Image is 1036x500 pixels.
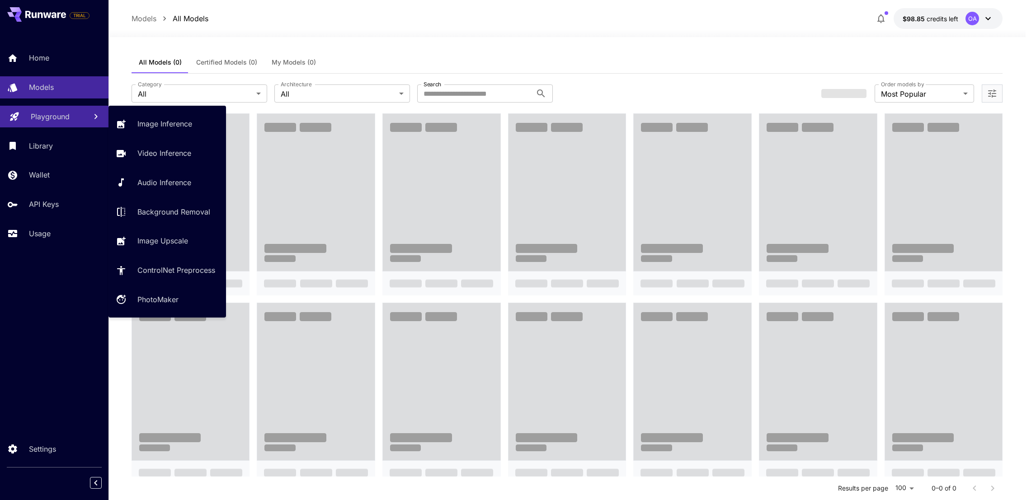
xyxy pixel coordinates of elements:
[138,89,253,99] span: All
[137,206,210,217] p: Background Removal
[29,199,59,210] p: API Keys
[881,89,960,99] span: Most Popular
[137,265,215,276] p: ControlNet Preprocess
[838,484,888,493] p: Results per page
[894,8,1003,29] button: $98.8467
[70,12,89,19] span: TRIAL
[137,235,188,246] p: Image Upscale
[108,113,226,135] a: Image Inference
[137,177,191,188] p: Audio Inference
[29,444,56,454] p: Settings
[108,259,226,281] a: ControlNet Preprocess
[196,58,257,66] span: Certified Models (0)
[173,13,208,24] p: All Models
[108,201,226,223] a: Background Removal
[132,13,208,24] nav: breadcrumb
[281,80,311,88] label: Architecture
[927,15,958,23] span: credits left
[137,294,179,305] p: PhotoMaker
[29,140,53,151] p: Library
[281,89,396,99] span: All
[132,13,156,24] p: Models
[31,111,70,122] p: Playground
[108,230,226,252] a: Image Upscale
[108,289,226,311] a: PhotoMaker
[881,80,924,88] label: Order models by
[139,58,182,66] span: All Models (0)
[137,148,191,159] p: Video Inference
[272,58,316,66] span: My Models (0)
[108,172,226,194] a: Audio Inference
[90,477,102,489] button: Collapse sidebar
[965,12,979,25] div: OA
[987,88,998,99] button: Open more filters
[903,15,927,23] span: $98.85
[892,481,917,495] div: 100
[903,14,958,23] div: $98.8467
[70,10,89,21] span: Add your payment card to enable full platform functionality.
[29,82,54,93] p: Models
[29,52,49,63] p: Home
[932,484,956,493] p: 0–0 of 0
[29,228,51,239] p: Usage
[29,169,50,180] p: Wallet
[108,142,226,164] a: Video Inference
[138,80,162,88] label: Category
[97,475,108,491] div: Collapse sidebar
[137,118,192,129] p: Image Inference
[424,80,441,88] label: Search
